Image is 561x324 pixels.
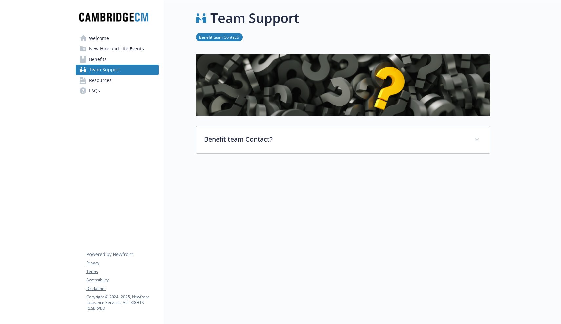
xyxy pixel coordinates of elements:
a: FAQs [76,86,159,96]
a: Terms [86,269,158,275]
a: Benefits [76,54,159,65]
span: Resources [89,75,112,86]
p: Benefit team Contact? [204,134,467,144]
a: Resources [76,75,159,86]
a: Accessibility [86,277,158,283]
span: Team Support [89,65,120,75]
span: Welcome [89,33,109,44]
a: Welcome [76,33,159,44]
div: Benefit team Contact? [196,126,490,153]
a: Disclaimer [86,286,158,292]
span: Benefits [89,54,107,65]
a: Benefit team Contact? [196,34,243,40]
h1: Team Support [210,8,299,28]
span: FAQs [89,86,100,96]
img: team support page banner [196,54,490,116]
a: New Hire and Life Events [76,44,159,54]
a: Privacy [86,260,158,266]
p: Copyright © 2024 - 2025 , Newfront Insurance Services, ALL RIGHTS RESERVED [86,294,158,311]
a: Team Support [76,65,159,75]
span: New Hire and Life Events [89,44,144,54]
